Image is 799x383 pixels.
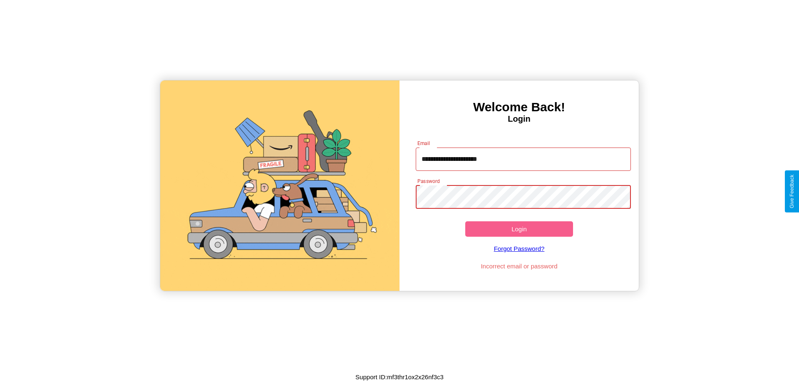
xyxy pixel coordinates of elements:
[789,175,795,208] div: Give Feedback
[160,80,399,291] img: gif
[399,114,639,124] h4: Login
[417,140,430,147] label: Email
[399,100,639,114] h3: Welcome Back!
[465,221,573,237] button: Login
[412,237,627,260] a: Forgot Password?
[412,260,627,272] p: Incorrect email or password
[417,178,439,185] label: Password
[355,371,444,383] p: Support ID: mf3thr1ox2x26nf3c3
